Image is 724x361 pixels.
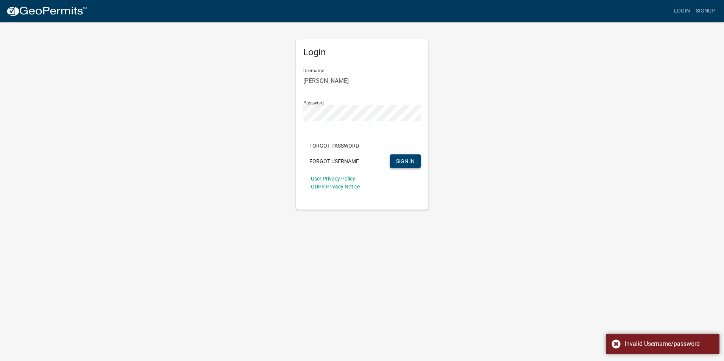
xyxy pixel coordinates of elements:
[303,139,365,152] button: Forgot Password
[303,154,365,168] button: Forgot Username
[311,184,360,190] a: GDPR Privacy Notice
[396,158,415,164] span: SIGN IN
[390,154,421,168] button: SIGN IN
[311,176,355,182] a: User Privacy Policy
[693,4,718,18] a: Signup
[303,47,421,58] h5: Login
[625,339,714,349] div: Invalid Username/password
[671,4,693,18] a: Login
